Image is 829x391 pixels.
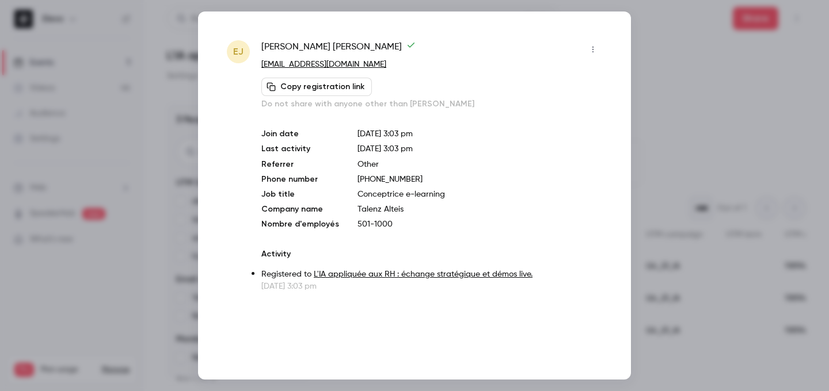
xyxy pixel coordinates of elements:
[261,128,339,140] p: Join date
[233,45,244,59] span: EJ
[261,159,339,170] p: Referrer
[261,78,372,96] button: Copy registration link
[261,40,416,59] span: [PERSON_NAME] [PERSON_NAME]
[261,143,339,155] p: Last activity
[261,218,339,230] p: Nombre d'employés
[261,189,339,200] p: Job title
[358,189,602,200] p: Conceptrice e-learning
[261,174,339,185] p: Phone number
[358,204,602,215] p: Talenz Alteis
[314,270,533,278] a: L'IA appliquée aux RH : échange stratégique et démos live.
[358,174,602,185] p: [PHONE_NUMBER]
[358,145,413,153] span: [DATE] 3:03 pm
[358,159,602,170] p: Other
[261,98,602,110] p: Do not share with anyone other than [PERSON_NAME]
[358,128,602,140] p: [DATE] 3:03 pm
[261,281,602,292] p: [DATE] 3:03 pm
[261,269,602,281] p: Registered to
[261,60,386,68] a: [EMAIL_ADDRESS][DOMAIN_NAME]
[261,204,339,215] p: Company name
[358,218,602,230] p: 501-1000
[261,248,602,260] p: Activity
